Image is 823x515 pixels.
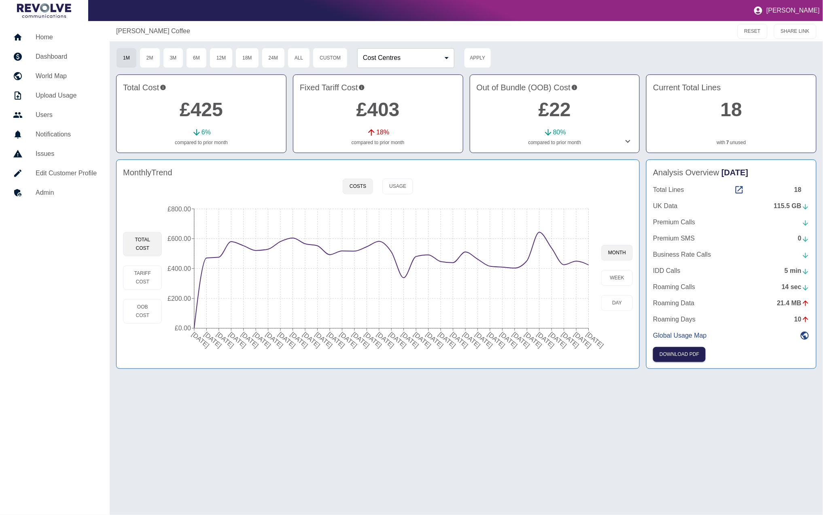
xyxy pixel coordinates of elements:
button: OOB Cost [123,299,162,323]
p: Roaming Data [653,298,694,308]
a: Users [6,105,103,125]
p: 6 % [202,128,211,137]
tspan: [DATE] [252,331,273,349]
a: Home [6,28,103,47]
tspan: [DATE] [265,331,285,349]
button: [PERSON_NAME] [750,2,823,19]
a: £425 [180,99,223,120]
h4: Out of Bundle (OOB) Cost [477,81,633,94]
button: 1M [116,48,137,68]
svg: This is the total charges incurred over 1 months [160,81,166,94]
a: Total Lines18 [653,185,810,195]
div: 115.5 GB [774,201,810,211]
tspan: [DATE] [413,331,433,349]
tspan: [DATE] [499,331,519,349]
a: IDD Calls5 min [653,266,810,276]
a: Roaming Calls14 sec [653,282,810,292]
button: All [288,48,310,68]
p: compared to prior month [300,139,456,146]
button: RESET [738,24,768,39]
div: 18 [794,185,810,195]
a: Business Rate Calls [653,250,810,260]
svg: Costs outside of your fixed tariff [571,81,578,94]
h5: Home [36,32,97,42]
p: Roaming Calls [653,282,695,292]
p: compared to prior month [123,139,280,146]
div: 5 min [785,266,810,276]
a: 18 [721,99,742,120]
tspan: £600.00 [168,235,191,242]
h5: Edit Customer Profile [36,168,97,178]
a: Dashboard [6,47,103,66]
tspan: [DATE] [277,331,297,349]
h5: Users [36,110,97,120]
tspan: [DATE] [375,331,396,349]
tspan: [DATE] [339,331,359,349]
h5: Issues [36,149,97,159]
tspan: [DATE] [474,331,494,349]
button: SHARE LINK [774,24,817,39]
a: Notifications [6,125,103,144]
div: 10 [794,315,810,324]
p: [PERSON_NAME] [766,7,820,14]
svg: This is your recurring contracted cost [358,81,365,94]
tspan: [DATE] [228,331,248,349]
a: [PERSON_NAME] Coffee [116,26,190,36]
tspan: [DATE] [314,331,334,349]
a: Issues [6,144,103,164]
a: 7 [726,139,729,146]
button: month [601,245,633,261]
button: Click here to download the most recent invoice. If the current month’s invoice is unavailable, th... [653,347,706,362]
a: Upload Usage [6,86,103,105]
button: 18M [235,48,259,68]
span: [DATE] [721,168,748,177]
tspan: £400.00 [168,265,191,272]
button: Total Cost [123,232,162,256]
a: Edit Customer Profile [6,164,103,183]
a: Premium SMS0 [653,234,810,243]
p: Premium SMS [653,234,695,243]
a: £22 [539,99,571,120]
tspan: [DATE] [363,331,384,349]
button: day [601,295,633,311]
button: Usage [382,179,413,194]
tspan: £0.00 [175,325,191,332]
tspan: [DATE] [203,331,223,349]
tspan: [DATE] [548,331,568,349]
tspan: [DATE] [462,331,482,349]
button: 6M [186,48,207,68]
button: Custom [313,48,348,68]
tspan: £800.00 [168,206,191,213]
h4: Total Cost [123,81,280,94]
button: 3M [163,48,184,68]
tspan: [DATE] [301,331,322,349]
h5: Admin [36,188,97,198]
tspan: [DATE] [437,331,458,349]
p: 80 % [553,128,566,137]
h5: Dashboard [36,52,97,62]
tspan: [DATE] [524,331,544,349]
div: 14 sec [782,282,810,292]
tspan: [DATE] [289,331,310,349]
p: with unused [653,139,810,146]
p: Total Lines [653,185,684,195]
img: Logo [17,3,71,18]
div: 21.4 MB [777,298,810,308]
a: World Map [6,66,103,86]
tspan: [DATE] [215,331,235,349]
tspan: [DATE] [425,331,445,349]
h4: Current Total Lines [653,81,810,94]
a: Global Usage Map [653,331,810,340]
tspan: [DATE] [240,331,260,349]
tspan: [DATE] [388,331,408,349]
button: 2M [140,48,160,68]
tspan: [DATE] [326,331,346,349]
a: Admin [6,183,103,202]
div: 0 [798,234,810,243]
p: Global Usage Map [653,331,707,340]
p: Roaming Days [653,315,696,324]
tspan: [DATE] [585,331,605,349]
a: Premium Calls [653,217,810,227]
a: £403 [356,99,400,120]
